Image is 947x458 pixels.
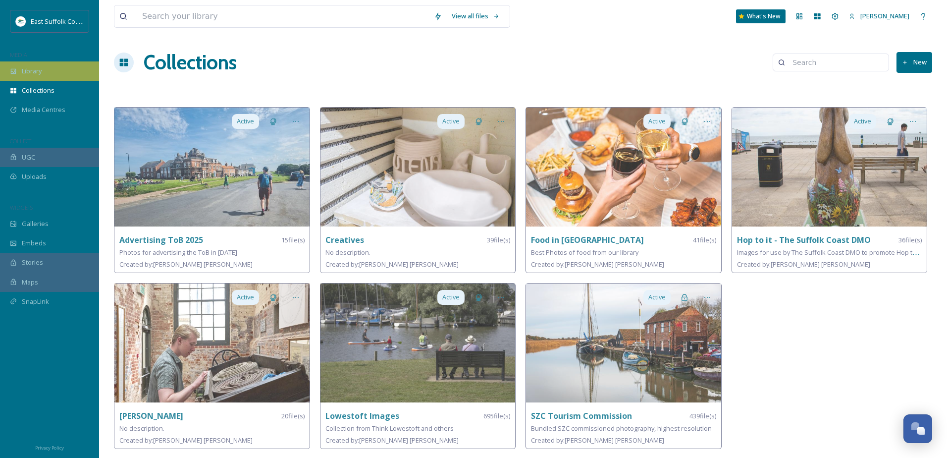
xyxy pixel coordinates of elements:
[736,9,786,23] a: What's New
[144,48,237,77] a: Collections
[531,436,664,445] span: Created by: [PERSON_NAME] [PERSON_NAME]
[442,116,460,126] span: Active
[896,52,932,72] button: New
[325,424,454,433] span: Collection from Think Lowestoft and others
[119,260,253,269] span: Created by: [PERSON_NAME] [PERSON_NAME]
[22,153,35,162] span: UGC
[487,235,510,245] span: 39 file(s)
[531,260,664,269] span: Created by: [PERSON_NAME] [PERSON_NAME]
[737,260,870,269] span: Created by: [PERSON_NAME] [PERSON_NAME]
[325,410,399,421] strong: Lowestoft Images
[732,108,927,227] img: d45f6c02-c1f2-44eb-8a40-818f62e47710.jpg
[22,219,49,229] span: Galleries
[531,424,712,433] span: Bundled SZC commissioned photography, highest resolution
[119,436,253,445] span: Created by: [PERSON_NAME] [PERSON_NAME]
[22,297,49,306] span: SnapLink
[320,108,516,227] img: a786099f-452b-45f1-b9c6-e4542a03cb61.jpg
[898,235,922,245] span: 36 file(s)
[35,445,64,451] span: Privacy Policy
[10,204,33,211] span: WIDGETS
[325,248,370,257] span: No description.
[237,292,254,302] span: Active
[22,86,54,95] span: Collections
[325,436,459,445] span: Created by: [PERSON_NAME] [PERSON_NAME]
[22,105,65,114] span: Media Centres
[860,11,909,20] span: [PERSON_NAME]
[854,116,871,126] span: Active
[10,51,27,58] span: MEDIA
[119,234,203,245] strong: Advertising ToB 2025
[689,411,716,421] span: 439 file(s)
[903,414,932,443] button: Open Chat
[281,411,305,421] span: 20 file(s)
[531,410,632,421] strong: SZC Tourism Commission
[119,248,237,257] span: Photos for advertising the ToB in [DATE]
[693,235,716,245] span: 41 file(s)
[22,278,38,287] span: Maps
[22,66,42,76] span: Library
[788,53,884,72] input: Search
[531,234,644,245] strong: Food in [GEOGRAPHIC_DATA]
[325,260,459,269] span: Created by: [PERSON_NAME] [PERSON_NAME]
[737,234,871,245] strong: Hop to it - The Suffolk Coast DMO
[16,16,26,26] img: ESC%20Logo.png
[648,292,666,302] span: Active
[325,234,364,245] strong: Creatives
[22,258,43,267] span: Stories
[447,6,505,26] a: View all files
[281,235,305,245] span: 15 file(s)
[22,172,47,181] span: Uploads
[237,116,254,126] span: Active
[137,5,429,27] input: Search your library
[114,284,310,402] img: c6c6ccd5-b583-4bcd-81f6-75bc304394f3.jpg
[114,108,310,227] img: 066273ef-6ab1-4fae-bd80-ce95428697b1.jpg
[119,410,183,421] strong: [PERSON_NAME]
[119,424,164,433] span: No description.
[31,16,89,26] span: East Suffolk Council
[844,6,914,26] a: [PERSON_NAME]
[648,116,666,126] span: Active
[526,108,721,227] img: 575572a0-ce7d-480e-aed7-3aa46c6a677e.jpg
[483,411,510,421] span: 695 file(s)
[442,292,460,302] span: Active
[35,441,64,453] a: Privacy Policy
[531,248,638,257] span: Best Photos of food from our library
[526,284,721,402] img: b09fa9e8-3e9d-49a3-9c9f-f3fdc91d5988.jpg
[10,137,31,145] span: COLLECT
[320,284,516,402] img: fe31fdca-83ba-47e8-9fc4-addc3d4a5b6a.jpg
[22,238,46,248] span: Embeds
